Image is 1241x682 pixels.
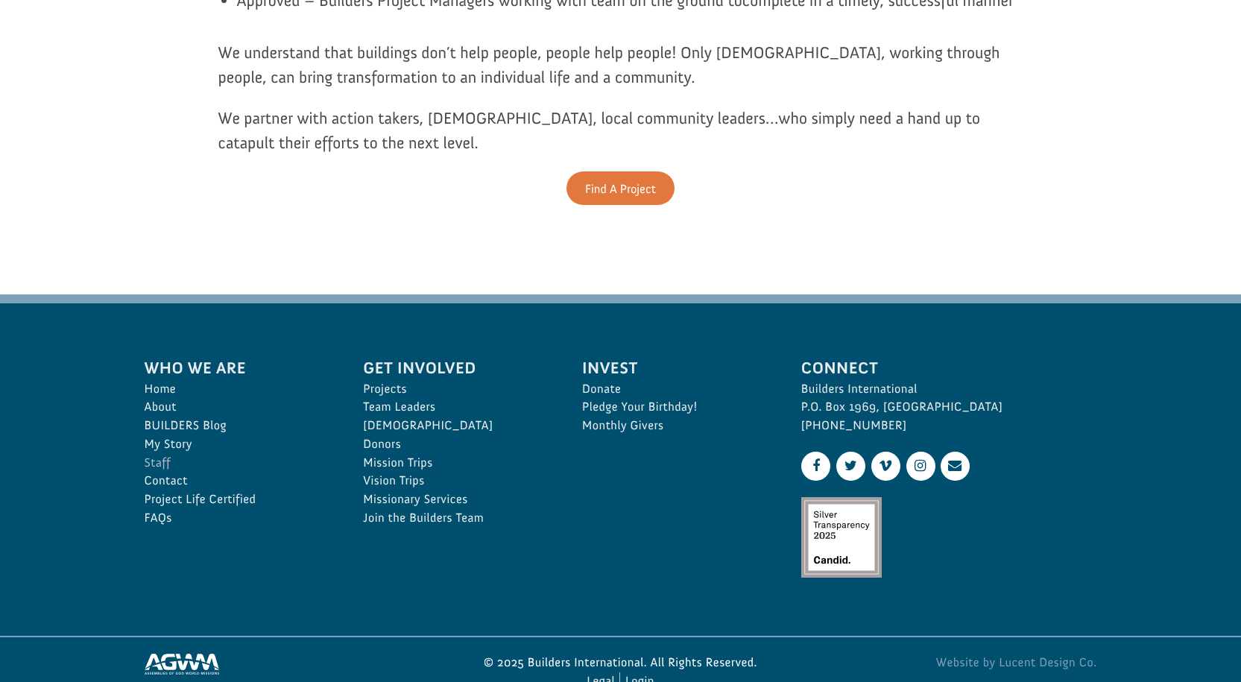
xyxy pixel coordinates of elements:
[145,490,331,509] a: Project Life Certified
[40,46,205,57] span: [GEOGRAPHIC_DATA] , [GEOGRAPHIC_DATA]
[363,380,549,399] a: Projects
[145,454,331,473] a: Staff
[801,380,1097,435] p: Builders International P.O. Box 1969, [GEOGRAPHIC_DATA] [PHONE_NUMBER]
[27,15,205,45] div: [PERSON_NAME] donated $50
[363,417,549,435] a: [DEMOGRAPHIC_DATA]
[363,435,549,454] a: Donors
[145,356,331,380] span: Who We Are
[801,356,1097,380] span: Connect
[582,398,768,417] a: Pledge Your Birthday!
[465,654,776,672] p: © 2025 Builders International. All Rights Reserved.
[145,472,331,490] a: Contact
[582,356,768,380] span: Invest
[566,171,675,205] a: Find A Project
[145,398,331,417] a: About
[801,452,830,481] a: Facebook
[145,380,331,399] a: Home
[211,23,277,50] button: Donate
[836,452,865,481] a: Twitter
[27,31,39,43] img: emoji heart
[363,472,549,490] a: Vision Trips
[363,490,549,509] a: Missionary Services
[218,106,1023,171] p: We partner with action takers, [DEMOGRAPHIC_DATA], local community leaders…who simply need a hand...
[363,398,549,417] a: Team Leaders
[871,452,900,481] a: Vimeo
[906,452,935,481] a: Instagram
[363,454,549,473] a: Mission Trips
[582,417,768,435] a: Monthly Givers
[582,380,768,399] a: Donate
[218,40,1023,106] p: We understand that buildings don’t help people, people help people! Only [DEMOGRAPHIC_DATA], work...
[941,452,970,481] a: Contact Us
[363,509,549,528] a: Join the Builders Team
[145,654,219,675] img: Assemblies of God World Missions
[27,46,37,57] img: US.png
[801,497,882,578] img: Silver Transparency Rating for 2025 by Candid
[363,356,549,380] span: Get Involved
[145,417,331,435] a: BUILDERS Blog
[786,654,1097,672] a: Website by Lucent Design Co.
[145,435,331,454] a: My Story
[145,509,331,528] a: FAQs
